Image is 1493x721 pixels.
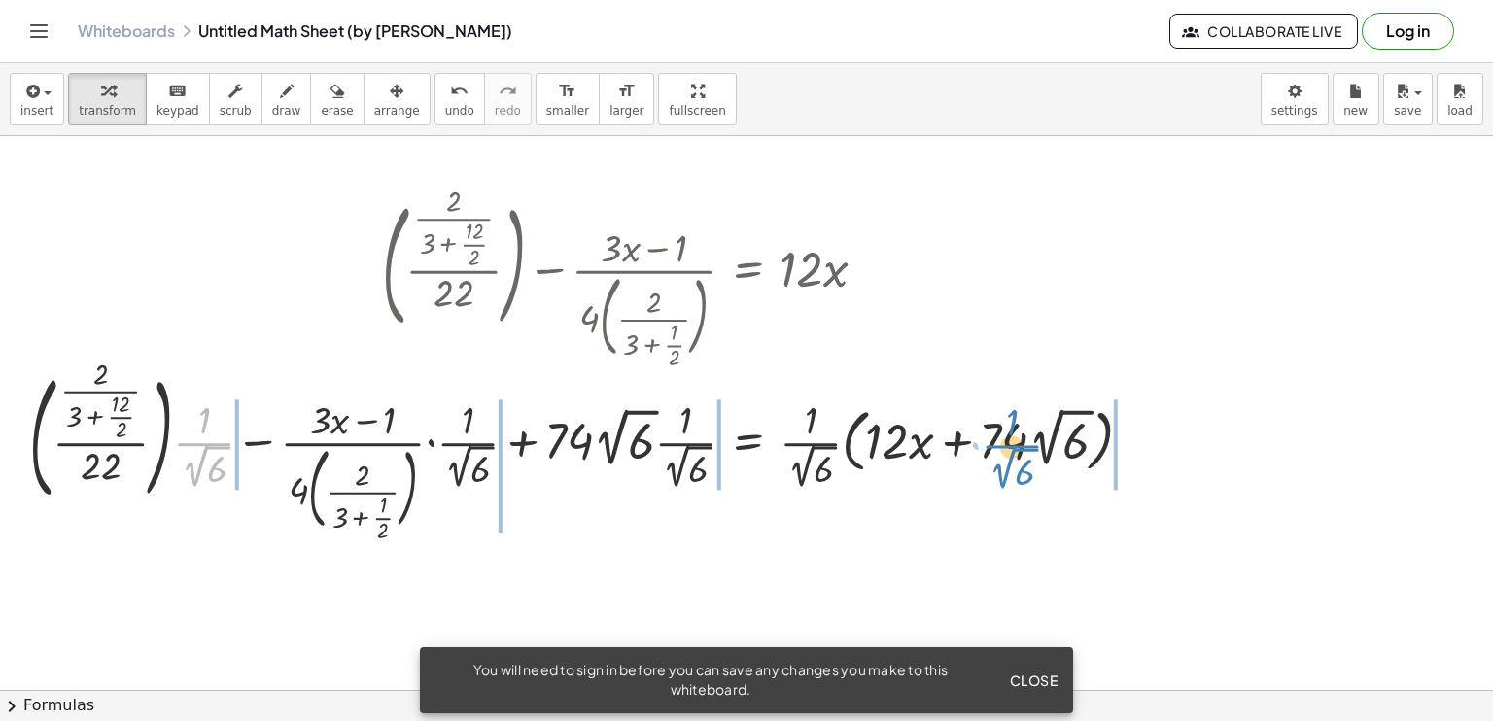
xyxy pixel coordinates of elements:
span: load [1447,104,1473,118]
button: draw [261,73,312,125]
span: smaller [546,104,589,118]
button: Close [1001,663,1065,698]
span: Close [1009,671,1058,689]
span: fullscreen [669,104,725,118]
button: save [1383,73,1433,125]
span: new [1343,104,1368,118]
button: Log in [1362,13,1454,50]
span: settings [1271,104,1318,118]
button: fullscreen [658,73,736,125]
span: redo [495,104,521,118]
button: format_sizelarger [599,73,654,125]
span: erase [321,104,353,118]
button: new [1333,73,1379,125]
i: keyboard [168,80,187,103]
span: Collaborate Live [1186,22,1341,40]
span: save [1394,104,1421,118]
span: larger [609,104,643,118]
button: undoundo [434,73,485,125]
span: arrange [374,104,420,118]
span: draw [272,104,301,118]
div: You will need to sign in before you can save any changes you make to this whiteboard. [435,661,986,700]
span: transform [79,104,136,118]
button: transform [68,73,147,125]
button: settings [1261,73,1329,125]
button: format_sizesmaller [536,73,600,125]
i: redo [499,80,517,103]
button: erase [310,73,364,125]
button: Collaborate Live [1169,14,1358,49]
button: redoredo [484,73,532,125]
button: load [1437,73,1483,125]
i: format_size [617,80,636,103]
span: keypad [156,104,199,118]
button: keyboardkeypad [146,73,210,125]
button: insert [10,73,64,125]
button: arrange [364,73,431,125]
span: undo [445,104,474,118]
span: scrub [220,104,252,118]
i: undo [450,80,469,103]
a: Whiteboards [78,21,175,41]
button: scrub [209,73,262,125]
span: insert [20,104,53,118]
i: format_size [558,80,576,103]
button: Toggle navigation [23,16,54,47]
